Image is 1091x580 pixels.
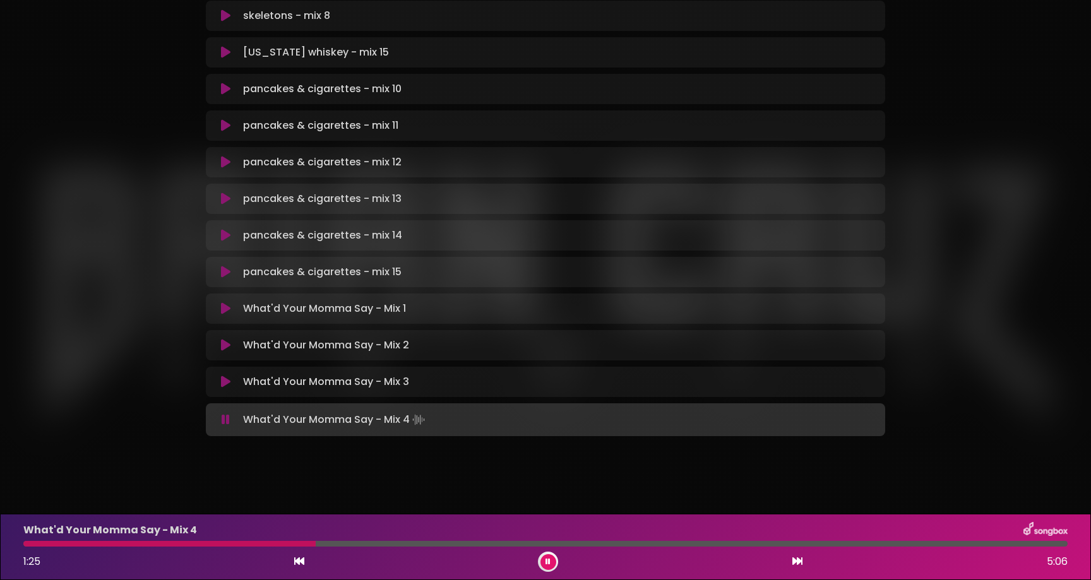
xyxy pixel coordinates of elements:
p: What'd Your Momma Say - Mix 2 [243,338,409,353]
p: pancakes & cigarettes - mix 15 [243,264,402,280]
p: skeletons - mix 8 [243,8,330,23]
p: pancakes & cigarettes - mix 11 [243,118,398,133]
p: pancakes & cigarettes - mix 13 [243,191,402,206]
img: waveform4.gif [410,411,427,429]
p: What'd Your Momma Say - Mix 4 [243,411,427,429]
p: What'd Your Momma Say - Mix 3 [243,374,409,389]
p: pancakes & cigarettes - mix 12 [243,155,402,170]
p: pancakes & cigarettes - mix 10 [243,81,402,97]
p: What'd Your Momma Say - Mix 1 [243,301,406,316]
p: [US_STATE] whiskey - mix 15 [243,45,389,60]
p: pancakes & cigarettes - mix 14 [243,228,402,243]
